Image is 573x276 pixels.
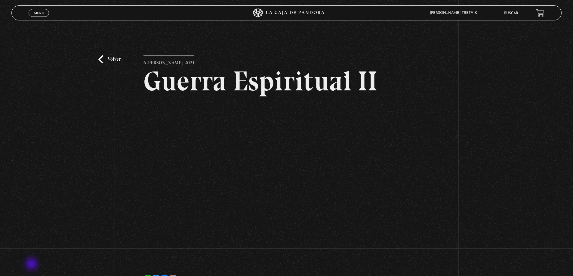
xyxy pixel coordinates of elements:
a: View your shopping cart [536,9,544,17]
p: 6 [PERSON_NAME], 2021 [143,55,194,67]
span: Cerrar [32,16,46,20]
h2: Guerra Espiritual II [143,67,430,95]
span: [PERSON_NAME] Tretvik [427,11,483,15]
a: Buscar [504,11,518,15]
span: Menu [34,11,44,15]
a: Volver [98,55,121,63]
